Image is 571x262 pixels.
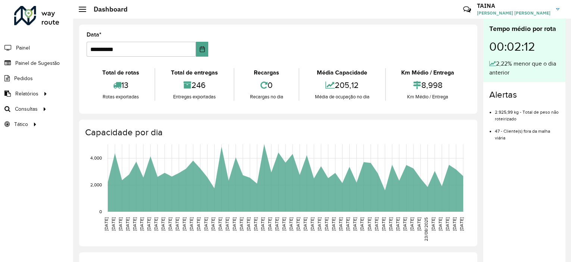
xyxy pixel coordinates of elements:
div: Rotas exportadas [88,93,153,101]
text: [DATE] [175,217,180,231]
h2: Dashboard [86,5,128,13]
text: [DATE] [146,217,151,231]
text: [DATE] [359,217,364,231]
text: [DATE] [338,217,343,231]
text: [DATE] [246,217,251,231]
text: [DATE] [253,217,258,231]
span: Consultas [15,105,38,113]
text: 23/08/2025 [424,217,428,241]
text: [DATE] [459,217,464,231]
text: 4,000 [90,156,102,161]
div: 8,998 [388,77,468,93]
text: [DATE] [153,217,158,231]
button: Choose Date [196,42,209,57]
text: [DATE] [168,217,172,231]
h3: TAINA [477,2,550,9]
text: 2,000 [90,182,102,187]
div: Km Médio / Entrega [388,93,468,101]
text: [DATE] [182,217,187,231]
div: Recargas no dia [236,93,297,101]
label: Data [87,30,102,39]
div: 246 [157,77,231,93]
text: [DATE] [104,217,109,231]
span: Tático [14,120,28,128]
text: [DATE] [416,217,421,231]
text: [DATE] [310,217,315,231]
text: [DATE] [331,217,336,231]
div: Média Capacidade [301,68,383,77]
text: [DATE] [132,217,137,231]
text: [DATE] [196,217,201,231]
text: [DATE] [225,217,230,231]
text: [DATE] [232,217,237,231]
div: Total de entregas [157,68,231,77]
text: [DATE] [274,217,279,231]
h4: Alertas [489,89,559,100]
li: 2.925,99 kg - Total de peso não roteirizado [495,103,559,122]
text: [DATE] [352,217,357,231]
div: 0 [236,77,297,93]
div: Entregas exportadas [157,93,231,101]
text: [DATE] [139,217,144,231]
text: [DATE] [409,217,414,231]
span: Relatórios [15,90,38,98]
text: [DATE] [303,217,308,231]
span: Painel [16,44,30,52]
a: Contato Rápido [459,1,475,18]
span: Painel de Sugestão [15,59,60,67]
div: 13 [88,77,153,93]
text: [DATE] [345,217,350,231]
span: Pedidos [14,75,33,82]
li: 47 - Cliente(s) fora da malha viária [495,122,559,141]
text: [DATE] [438,217,443,231]
text: [DATE] [431,217,436,231]
div: Km Médio / Entrega [388,68,468,77]
text: [DATE] [388,217,393,231]
div: Média de ocupação no dia [301,93,383,101]
text: [DATE] [296,217,300,231]
div: Tempo médio por rota [489,24,559,34]
div: 00:02:12 [489,34,559,59]
text: [DATE] [189,217,194,231]
text: [DATE] [239,217,244,231]
text: [DATE] [267,217,272,231]
text: [DATE] [395,217,400,231]
span: [PERSON_NAME] [PERSON_NAME] [477,10,550,16]
text: [DATE] [218,217,222,231]
div: Total de rotas [88,68,153,77]
text: [DATE] [210,217,215,231]
text: [DATE] [452,217,457,231]
text: [DATE] [324,217,329,231]
text: [DATE] [317,217,322,231]
text: [DATE] [260,217,265,231]
text: [DATE] [374,217,379,231]
text: [DATE] [402,217,407,231]
text: [DATE] [160,217,165,231]
text: [DATE] [288,217,293,231]
text: [DATE] [367,217,372,231]
text: [DATE] [118,217,123,231]
div: 2,22% menor que o dia anterior [489,59,559,77]
div: 205,12 [301,77,383,93]
text: 0 [99,209,102,214]
text: [DATE] [445,217,450,231]
text: [DATE] [125,217,130,231]
h4: Capacidade por dia [85,127,470,138]
div: Recargas [236,68,297,77]
text: [DATE] [111,217,116,231]
text: [DATE] [281,217,286,231]
text: [DATE] [381,217,386,231]
text: [DATE] [203,217,208,231]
